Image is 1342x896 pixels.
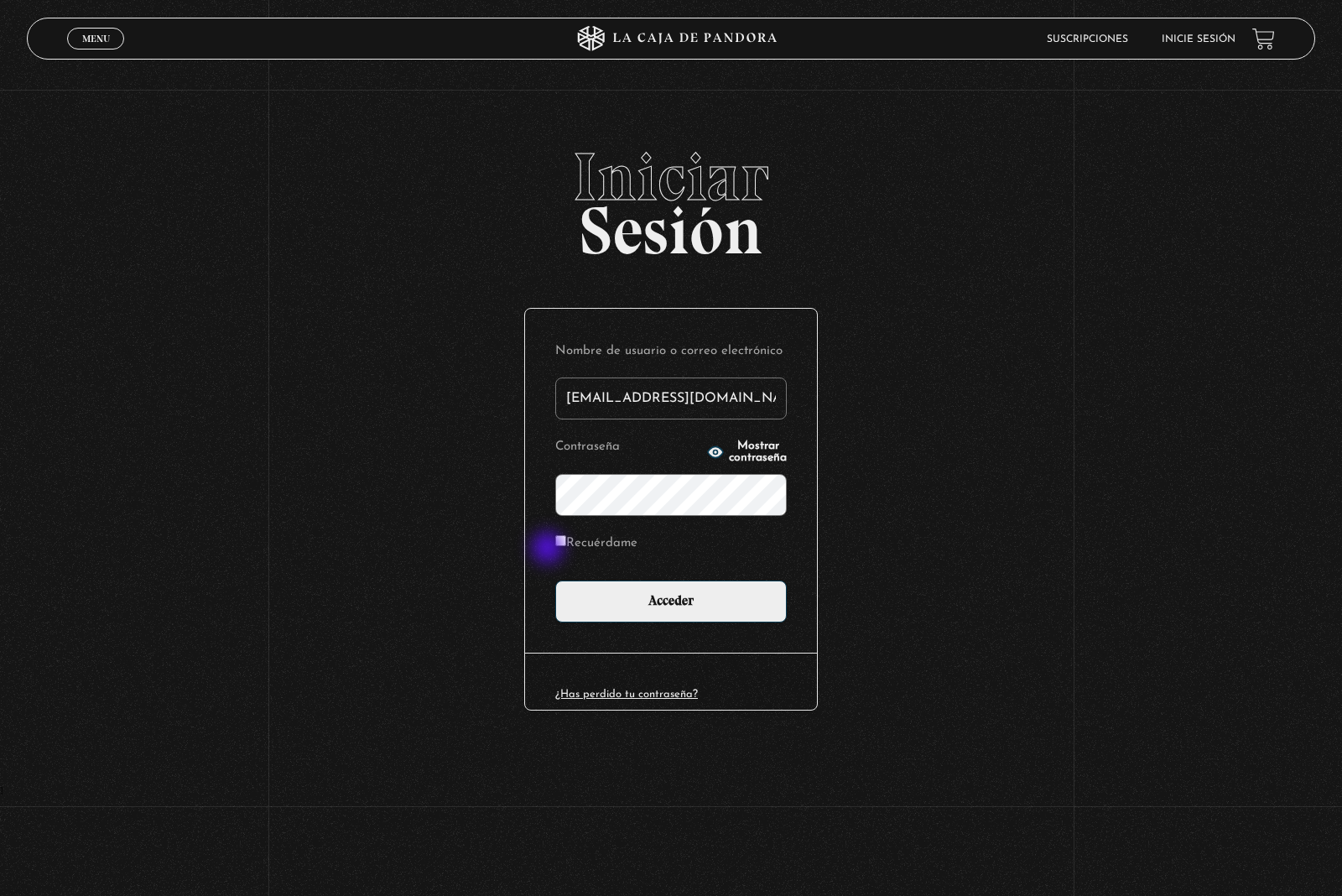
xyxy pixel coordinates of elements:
h2: Sesión [27,143,1315,251]
input: Recuérdame [555,535,566,546]
span: Iniciar [27,143,1315,211]
button: Mostrar contraseña [707,440,787,464]
input: Acceder [555,581,787,623]
span: Cerrar [76,48,116,60]
a: ¿Has perdido tu contraseña? [555,689,698,700]
span: Menu [82,34,110,44]
a: Suscripciones [1047,34,1128,44]
label: Contraseña [555,435,702,461]
a: View your shopping cart [1252,28,1275,50]
label: Recuérdame [555,531,637,557]
a: Inicie sesión [1162,34,1235,44]
label: Nombre de usuario o correo electrónico [555,339,787,365]
span: Mostrar contraseña [729,440,787,464]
